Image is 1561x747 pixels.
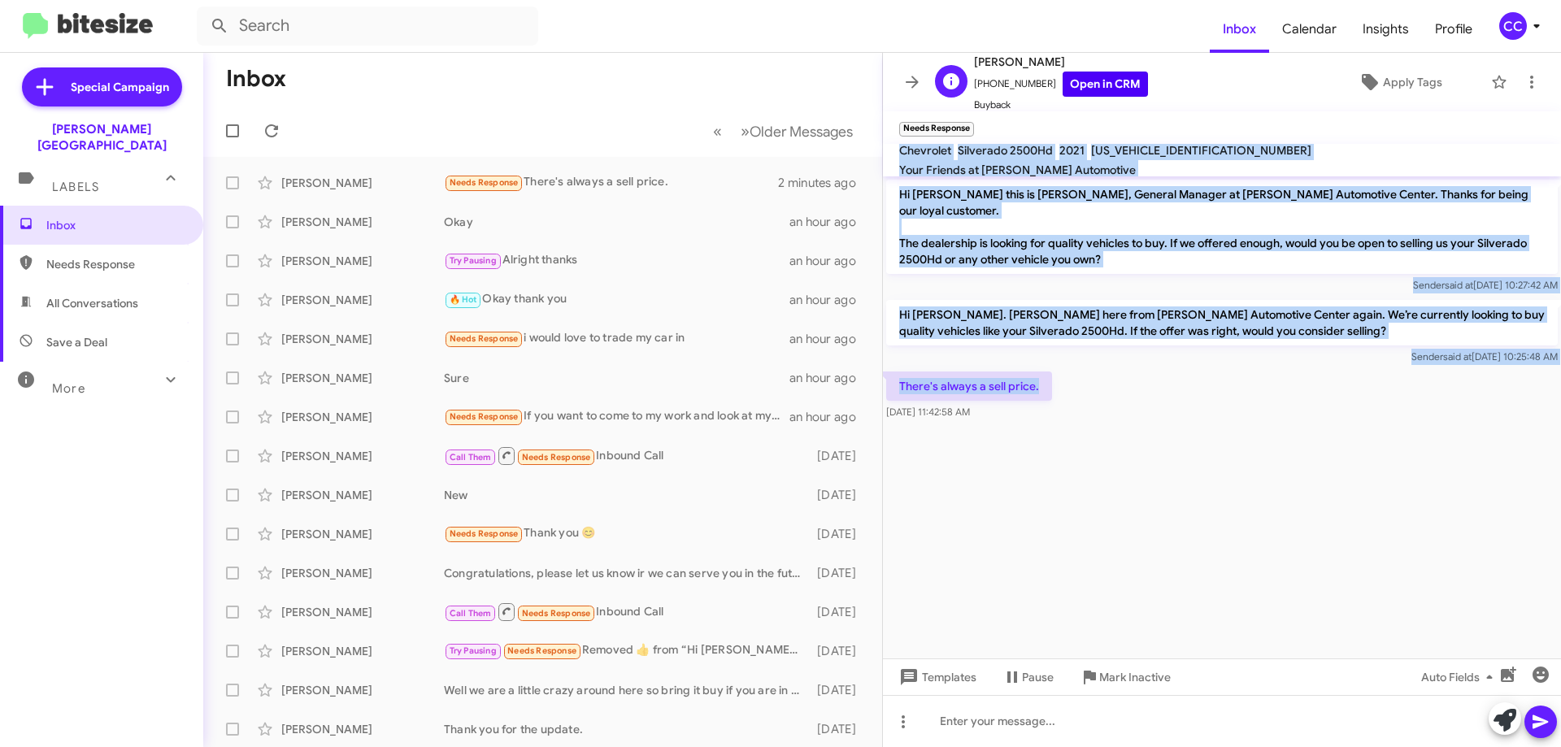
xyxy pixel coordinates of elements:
[226,66,286,92] h1: Inbox
[444,251,789,270] div: Alright thanks
[197,7,538,46] input: Search
[789,370,869,386] div: an hour ago
[1499,12,1527,40] div: CC
[1413,279,1558,291] span: Sender [DATE] 10:27:42 AM
[809,682,869,698] div: [DATE]
[1443,350,1472,363] span: said at
[1063,72,1148,97] a: Open in CRM
[899,143,951,158] span: Chevrolet
[444,721,809,737] div: Thank you for the update.
[713,121,722,141] span: «
[444,602,809,622] div: Inbound Call
[507,645,576,656] span: Needs Response
[444,290,789,309] div: Okay thank you
[883,662,989,692] button: Templates
[444,407,789,426] div: If you want to come to my work and look at my 2016 GMC Acadia and give me an offer I would be gla...
[46,256,185,272] span: Needs Response
[1091,143,1311,158] span: [US_VEHICLE_IDENTIFICATION_NUMBER]
[974,97,1148,113] span: Buyback
[1421,662,1499,692] span: Auto Fields
[896,662,976,692] span: Templates
[1269,6,1350,53] a: Calendar
[450,177,519,188] span: Needs Response
[71,79,169,95] span: Special Campaign
[281,331,444,347] div: [PERSON_NAME]
[444,214,789,230] div: Okay
[281,721,444,737] div: [PERSON_NAME]
[450,294,477,305] span: 🔥 Hot
[974,72,1148,97] span: [PHONE_NUMBER]
[450,452,492,463] span: Call Them
[704,115,863,148] nav: Page navigation example
[281,370,444,386] div: [PERSON_NAME]
[1383,67,1442,97] span: Apply Tags
[281,565,444,581] div: [PERSON_NAME]
[52,180,99,194] span: Labels
[281,643,444,659] div: [PERSON_NAME]
[899,163,1136,177] span: Your Friends at [PERSON_NAME] Automotive
[741,121,750,141] span: »
[281,409,444,425] div: [PERSON_NAME]
[789,331,869,347] div: an hour ago
[1485,12,1543,40] button: CC
[1422,6,1485,53] a: Profile
[886,180,1558,274] p: Hi [PERSON_NAME] this is [PERSON_NAME], General Manager at [PERSON_NAME] Automotive Center. Thank...
[789,409,869,425] div: an hour ago
[22,67,182,106] a: Special Campaign
[52,381,85,396] span: More
[281,448,444,464] div: [PERSON_NAME]
[1350,6,1422,53] a: Insights
[1408,662,1512,692] button: Auto Fields
[989,662,1067,692] button: Pause
[1099,662,1171,692] span: Mark Inactive
[731,115,863,148] button: Next
[886,300,1558,345] p: Hi [PERSON_NAME]. [PERSON_NAME] here from [PERSON_NAME] Automotive Center again. We’re currently ...
[46,334,107,350] span: Save a Deal
[1316,67,1483,97] button: Apply Tags
[809,565,869,581] div: [DATE]
[444,524,809,543] div: Thank you 😊
[809,643,869,659] div: [DATE]
[809,721,869,737] div: [DATE]
[46,217,185,233] span: Inbox
[450,255,497,266] span: Try Pausing
[974,52,1148,72] span: [PERSON_NAME]
[899,122,974,137] small: Needs Response
[958,143,1053,158] span: Silverado 2500Hd
[886,371,1052,401] p: There's always a sell price.
[281,604,444,620] div: [PERSON_NAME]
[444,370,789,386] div: Sure
[789,214,869,230] div: an hour ago
[444,682,809,698] div: Well we are a little crazy around here so bring it buy if you are in the area.
[1059,143,1085,158] span: 2021
[789,292,869,308] div: an hour ago
[444,641,809,660] div: Removed ‌👍‌ from “ Hi [PERSON_NAME] this is [PERSON_NAME] at [PERSON_NAME][GEOGRAPHIC_DATA]. I wa...
[281,214,444,230] div: [PERSON_NAME]
[444,329,789,348] div: i would love to trade my car in
[703,115,732,148] button: Previous
[450,411,519,422] span: Needs Response
[281,175,444,191] div: [PERSON_NAME]
[281,526,444,542] div: [PERSON_NAME]
[1022,662,1054,692] span: Pause
[1067,662,1184,692] button: Mark Inactive
[1210,6,1269,53] a: Inbox
[450,645,497,656] span: Try Pausing
[789,253,869,269] div: an hour ago
[886,406,970,418] span: [DATE] 11:42:58 AM
[444,445,809,466] div: Inbound Call
[750,123,853,141] span: Older Messages
[281,682,444,698] div: [PERSON_NAME]
[809,448,869,464] div: [DATE]
[1445,279,1473,291] span: said at
[450,333,519,344] span: Needs Response
[444,487,809,503] div: New
[778,175,869,191] div: 2 minutes ago
[444,173,778,192] div: There's always a sell price.
[522,452,591,463] span: Needs Response
[450,528,519,539] span: Needs Response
